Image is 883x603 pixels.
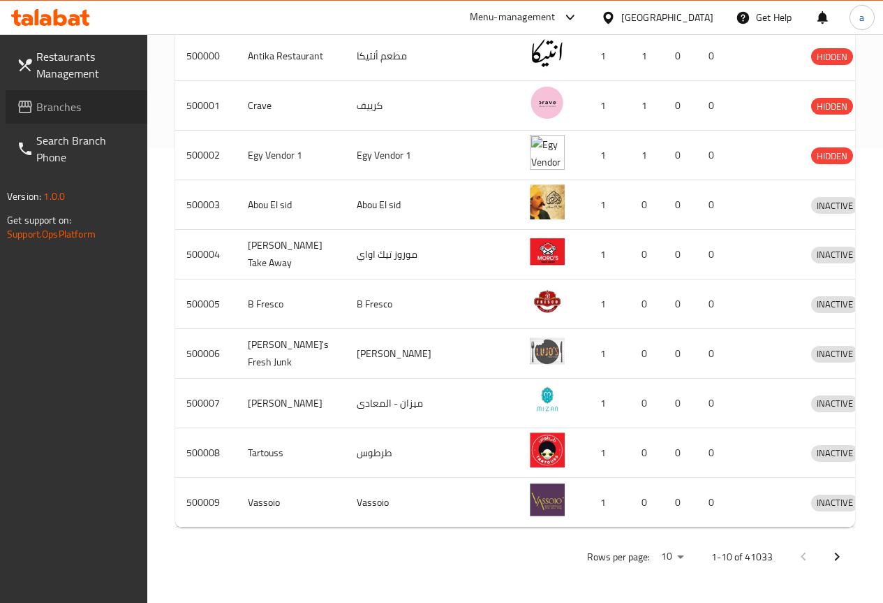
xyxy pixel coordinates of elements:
td: 0 [664,180,697,230]
td: Vassoio [237,478,346,528]
div: INACTIVE [811,445,859,462]
td: مطعم أنتيكا [346,31,448,81]
td: 0 [664,379,697,428]
span: HIDDEN [811,99,853,115]
img: Antika Restaurant [530,36,565,71]
td: طرطوس [346,428,448,478]
td: 500002 [175,131,237,180]
span: a [859,10,864,25]
a: Support.OpsPlatform [7,225,96,243]
td: 0 [697,329,731,379]
a: Restaurants Management [6,40,147,90]
td: 0 [630,329,664,379]
span: INACTIVE [811,395,859,412]
td: 0 [664,478,697,528]
td: 1 [581,230,630,279]
td: 0 [697,180,731,230]
td: 1 [581,81,630,131]
td: 1 [581,379,630,428]
td: 0 [697,478,731,528]
span: INACTIVE [811,198,859,214]
td: موروز تيك اواي [346,230,448,279]
img: Vassoio [530,482,565,517]
td: 1 [630,81,664,131]
a: Search Branch Phone [6,124,147,174]
a: Branches [6,90,147,124]
td: 1 [581,131,630,180]
td: 500001 [175,81,237,131]
div: HIDDEN [811,48,853,65]
td: 0 [664,279,697,329]
td: 0 [664,31,697,81]
td: 0 [697,230,731,279]
td: 1 [630,31,664,81]
td: 0 [697,131,731,180]
p: Rows per page: [587,548,650,566]
td: كرييف [346,81,448,131]
td: Crave [237,81,346,131]
td: 500003 [175,180,237,230]
div: HIDDEN [811,147,853,164]
td: Abou El sid [346,180,448,230]
img: Moro's Take Away [530,234,565,269]
td: 0 [697,31,731,81]
td: Abou El sid [237,180,346,230]
img: Mizan - Maadi [530,383,565,418]
div: INACTIVE [811,395,859,412]
span: INACTIVE [811,346,859,362]
span: INACTIVE [811,445,859,461]
span: Search Branch Phone [36,132,136,166]
td: 0 [630,180,664,230]
div: INACTIVE [811,296,859,313]
img: Egy Vendor 1 [530,135,565,170]
td: 0 [664,81,697,131]
td: ميزان - المعادى [346,379,448,428]
td: 0 [630,279,664,329]
td: Tartouss [237,428,346,478]
div: INACTIVE [811,197,859,214]
td: 1 [581,428,630,478]
span: Get support on: [7,211,71,229]
td: 1 [581,329,630,379]
td: 1 [581,180,630,230]
td: 0 [630,379,664,428]
td: 0 [630,428,664,478]
td: B Fresco [237,279,346,329]
td: 500006 [175,329,237,379]
td: 0 [664,428,697,478]
td: [PERSON_NAME] [237,379,346,428]
td: 0 [664,230,697,279]
td: B Fresco [346,279,448,329]
td: Egy Vendor 1 [346,131,448,180]
td: Vassoio [346,478,448,528]
td: 1 [581,31,630,81]
div: [GEOGRAPHIC_DATA] [621,10,713,25]
span: HIDDEN [811,148,853,164]
td: 500007 [175,379,237,428]
td: 500005 [175,279,237,329]
td: Antika Restaurant [237,31,346,81]
p: 1-10 of 41033 [711,548,773,566]
td: 1 [581,279,630,329]
td: 0 [630,230,664,279]
td: 0 [697,379,731,428]
td: 0 [697,81,731,131]
img: B Fresco [530,284,565,319]
span: Restaurants Management [36,48,136,82]
img: Crave [530,85,565,120]
span: INACTIVE [811,296,859,312]
td: 0 [664,329,697,379]
td: 500008 [175,428,237,478]
td: 0 [630,478,664,528]
span: INACTIVE [811,247,859,263]
button: Next page [820,540,854,574]
td: [PERSON_NAME]'s Fresh Junk [237,329,346,379]
span: INACTIVE [811,495,859,511]
img: Abou El sid [530,184,565,219]
td: 500009 [175,478,237,528]
td: 500000 [175,31,237,81]
td: [PERSON_NAME] [346,329,448,379]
